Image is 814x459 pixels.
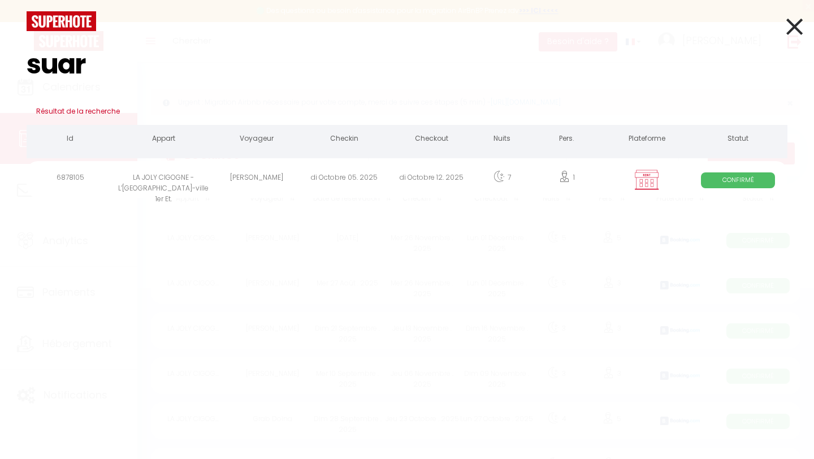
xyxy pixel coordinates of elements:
[27,11,96,31] img: logo
[529,125,605,155] th: Pers.
[114,161,213,198] div: LA JOLY CIGOGNE - L’[GEOGRAPHIC_DATA]-ville 1er Et.
[27,98,787,125] h3: Résultat de la recherche
[701,172,775,188] span: Confirmé
[475,161,529,198] div: 7
[529,161,605,198] div: 1
[27,31,787,98] input: Tapez pour rechercher...
[301,125,388,155] th: Checkin
[388,161,475,198] div: di Octobre 12. 2025
[633,169,661,190] img: rent.png
[475,125,529,155] th: Nuits
[605,125,689,155] th: Plateforme
[388,125,475,155] th: Checkout
[114,125,213,155] th: Appart
[301,161,388,198] div: di Octobre 05. 2025
[213,125,301,155] th: Voyageur
[689,125,787,155] th: Statut
[27,161,114,198] div: 6878105
[27,125,114,155] th: Id
[213,161,301,198] div: [PERSON_NAME]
